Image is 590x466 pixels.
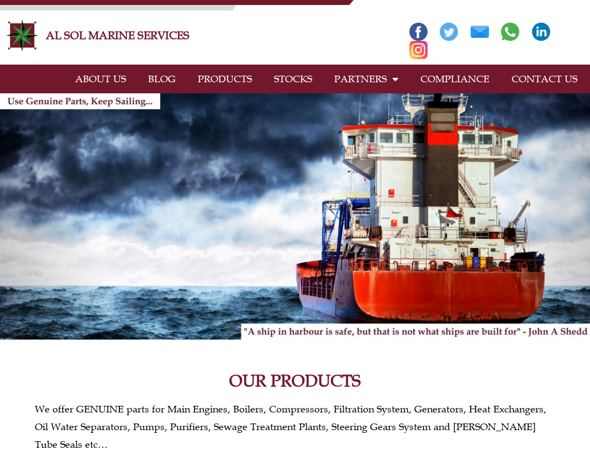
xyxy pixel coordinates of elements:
a: AL SOL MARINE SERVICES [46,29,189,42]
a: ABOUT US [64,66,137,92]
a: COMPLIANCE [409,66,501,92]
h2: OUR PRODUCTS [35,373,555,389]
p: We offer GENUINE parts for Main Engines, Boilers, Compressors, Filtration System, Generators, Hea... [35,400,555,454]
a: BLOG [137,66,187,92]
a: PRODUCTS [187,66,263,92]
img: Alsolmarine-logo [6,19,39,52]
a: PARTNERS [323,66,409,92]
a: CONTACT US [501,66,588,92]
a: STOCKS [263,66,323,92]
